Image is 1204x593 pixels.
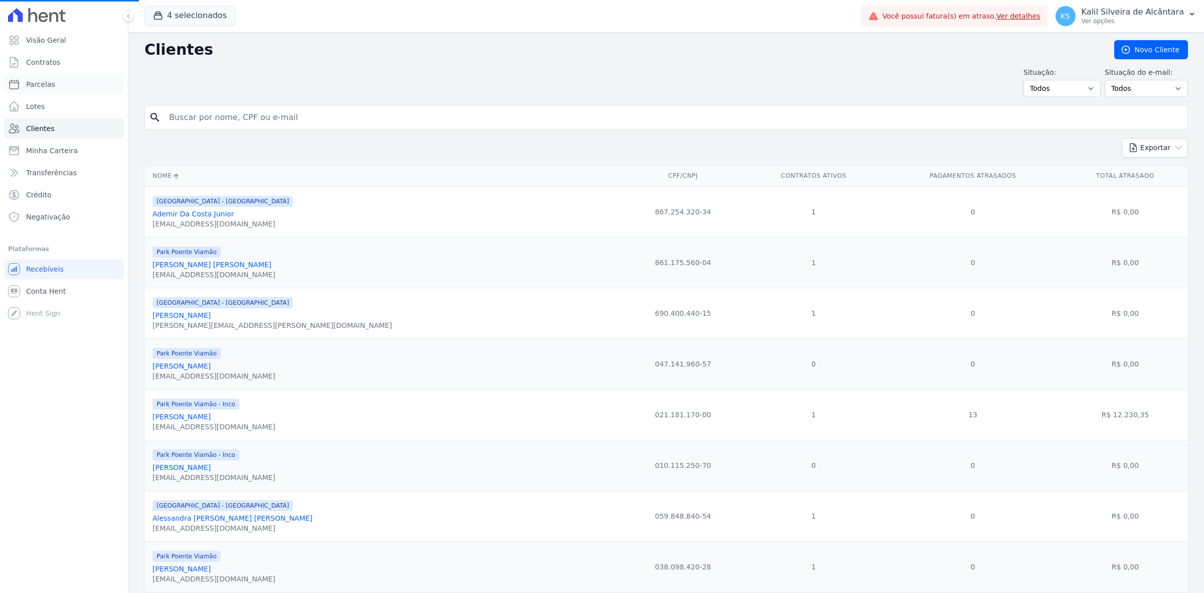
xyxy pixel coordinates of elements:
[26,212,70,222] span: Negativação
[153,196,293,207] span: [GEOGRAPHIC_DATA] - [GEOGRAPHIC_DATA]
[4,96,124,116] a: Lotes
[153,565,211,573] a: [PERSON_NAME]
[153,297,293,308] span: [GEOGRAPHIC_DATA] - [GEOGRAPHIC_DATA]
[153,472,275,483] div: [EMAIL_ADDRESS][DOMAIN_NAME]
[26,146,78,156] span: Minha Carteira
[26,101,45,111] span: Lotes
[149,111,161,124] i: search
[883,288,1063,338] td: 0
[4,52,124,72] a: Contratos
[1105,67,1188,78] label: Situação do e-mail:
[883,166,1063,186] th: Pagamentos Atrasados
[26,168,77,178] span: Transferências
[26,124,54,134] span: Clientes
[4,185,124,205] a: Crédito
[4,30,124,50] a: Visão Geral
[1063,440,1188,491] td: R$ 0,00
[622,338,744,389] td: 047.141.960-57
[882,11,1040,22] span: Você possui fatura(s) em atraso.
[1063,389,1188,440] td: R$ 12.230,35
[163,107,1183,128] input: Buscar por nome, CPF ou e-mail
[153,413,211,421] a: [PERSON_NAME]
[1063,491,1188,541] td: R$ 0,00
[744,541,883,592] td: 1
[144,166,622,186] th: Nome
[622,288,744,338] td: 690.400.440-15
[744,186,883,237] td: 1
[622,186,744,237] td: 867.254.320-34
[153,362,211,370] a: [PERSON_NAME]
[4,118,124,139] a: Clientes
[153,399,239,410] span: Park Poente Viamão - Inco
[622,166,744,186] th: CPF/CNPJ
[4,141,124,161] a: Minha Carteira
[153,463,211,471] a: [PERSON_NAME]
[26,79,55,89] span: Parcelas
[744,440,883,491] td: 0
[4,281,124,301] a: Conta Hent
[622,440,744,491] td: 010.115.250-70
[26,190,52,200] span: Crédito
[1063,541,1188,592] td: R$ 0,00
[153,500,293,511] span: [GEOGRAPHIC_DATA] - [GEOGRAPHIC_DATA]
[1063,186,1188,237] td: R$ 0,00
[1082,7,1184,17] p: Kalil Silveira de Alcântara
[26,57,60,67] span: Contratos
[8,243,120,255] div: Plataformas
[883,491,1063,541] td: 0
[153,422,275,432] div: [EMAIL_ADDRESS][DOMAIN_NAME]
[4,259,124,279] a: Recebíveis
[153,348,221,359] span: Park Poente Viamão
[622,237,744,288] td: 861.175.560-04
[883,186,1063,237] td: 0
[153,551,221,562] span: Park Poente Viamão
[622,541,744,592] td: 038.098.420-28
[1063,288,1188,338] td: R$ 0,00
[744,237,883,288] td: 1
[144,41,1098,59] h2: Clientes
[1047,2,1204,30] button: KS Kalil Silveira de Alcântara Ver opções
[153,270,275,280] div: [EMAIL_ADDRESS][DOMAIN_NAME]
[1122,138,1188,158] button: Exportar
[4,74,124,94] a: Parcelas
[883,440,1063,491] td: 0
[26,264,64,274] span: Recebíveis
[1063,166,1188,186] th: Total Atrasado
[1063,338,1188,389] td: R$ 0,00
[153,371,275,381] div: [EMAIL_ADDRESS][DOMAIN_NAME]
[883,541,1063,592] td: 0
[153,210,234,218] a: Ademir Da Costa Junior
[744,491,883,541] td: 1
[744,166,883,186] th: Contratos Ativos
[26,286,66,296] span: Conta Hent
[883,237,1063,288] td: 0
[144,6,235,25] button: 4 selecionados
[744,338,883,389] td: 0
[1023,67,1101,78] label: Situação:
[153,311,211,319] a: [PERSON_NAME]
[744,389,883,440] td: 1
[1114,40,1188,59] a: Novo Cliente
[153,514,313,522] a: Alessandra [PERSON_NAME] [PERSON_NAME]
[153,320,392,330] div: [PERSON_NAME][EMAIL_ADDRESS][PERSON_NAME][DOMAIN_NAME]
[622,491,744,541] td: 059.848.840-54
[26,35,66,45] span: Visão Geral
[622,389,744,440] td: 021.181.170-00
[4,163,124,183] a: Transferências
[153,219,293,229] div: [EMAIL_ADDRESS][DOMAIN_NAME]
[1063,237,1188,288] td: R$ 0,00
[883,389,1063,440] td: 13
[153,574,275,584] div: [EMAIL_ADDRESS][DOMAIN_NAME]
[1061,13,1070,20] span: KS
[153,247,221,258] span: Park Poente Viamão
[4,207,124,227] a: Negativação
[996,12,1040,20] a: Ver detalhes
[153,523,313,533] div: [EMAIL_ADDRESS][DOMAIN_NAME]
[883,338,1063,389] td: 0
[1082,17,1184,25] p: Ver opções
[153,261,271,269] a: [PERSON_NAME] [PERSON_NAME]
[744,288,883,338] td: 1
[153,449,239,460] span: Park Poente Viamão - Inco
